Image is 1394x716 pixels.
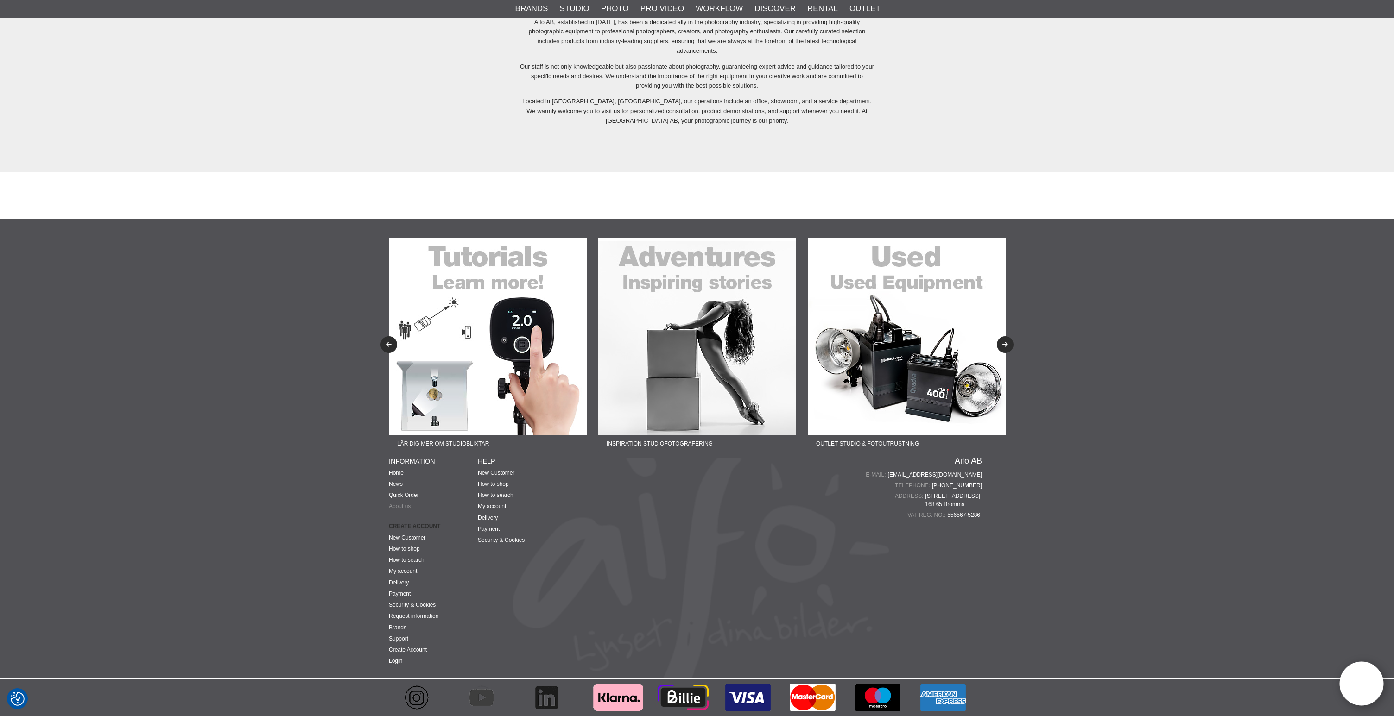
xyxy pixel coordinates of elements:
[389,238,587,452] a: Ad:22-01F banner-sidfot-tutorials.jpgLär dig mer om studioblixtar
[478,503,506,509] a: My account
[454,679,519,716] a: Aifo - YouTube
[849,3,881,15] a: Outlet
[895,481,932,490] span: Telephone:
[947,511,982,519] span: 556567-5286
[601,3,629,15] a: Photo
[389,238,587,435] img: Ad:22-01F banner-sidfot-tutorials.jpg
[380,336,397,353] button: Previous
[468,679,495,716] img: Aifo - YouTube
[532,679,560,716] img: Aifo - Linkedin
[787,679,838,716] img: MasterCard
[519,18,875,56] p: Aifo AB, established in [DATE], has been a dedicated ally in the photography industry, specializi...
[808,435,927,452] span: Outlet Studio & Fotoutrustning
[852,679,903,716] img: Maestro
[389,522,478,530] strong: Create account
[808,238,1006,435] img: Ad:22-03F banner-sidfot-used.jpg
[389,503,411,509] a: About us
[559,3,589,15] a: Studio
[389,647,427,653] a: Create Account
[403,679,431,716] img: Aifo - Instagram
[389,534,425,541] a: New Customer
[389,613,438,619] a: Request information
[478,492,513,498] a: How to search
[478,526,500,532] a: Payment
[925,492,982,509] span: [STREET_ADDRESS] 168 65 Bromma
[389,679,454,716] a: Aifo - Instagram
[389,568,417,574] a: My account
[389,624,406,631] a: Brands
[932,481,982,490] a: [PHONE_NUMBER]
[478,537,525,543] a: Security & Cookies
[389,658,402,664] a: Login
[389,579,409,586] a: Delivery
[389,546,420,552] a: How to shop
[754,3,796,15] a: Discover
[389,590,411,597] a: Payment
[917,679,968,716] img: American Express
[11,692,25,706] img: Revisit consent button
[389,481,403,487] a: News
[658,679,709,716] img: Billie
[519,62,875,91] p: Our staff is not only knowledgeable but also passionate about photography, guaranteeing expert ad...
[640,3,684,15] a: Pro Video
[888,471,982,479] a: [EMAIL_ADDRESS][DOMAIN_NAME]
[389,557,425,563] a: How to search
[593,679,644,716] img: Klarna
[389,435,497,452] span: Lär dig mer om studioblixtar
[389,492,419,498] a: Quick Order
[389,470,404,476] a: Home
[808,238,1006,452] a: Ad:22-03F banner-sidfot-used.jpgOutlet Studio & Fotoutrustning
[955,457,982,465] a: Aifo AB
[866,471,887,479] span: E-mail:
[997,336,1014,353] button: Next
[478,481,509,487] a: How to shop
[478,470,514,476] a: New Customer
[478,515,498,521] a: Delivery
[895,492,925,500] span: Address:
[389,457,478,466] h4: INFORMATION
[515,3,548,15] a: Brands
[519,97,875,126] p: Located in [GEOGRAPHIC_DATA], [GEOGRAPHIC_DATA], our operations include an office, showroom, and ...
[722,679,773,716] img: Visa
[598,238,796,452] a: Ad:22-02F banner-sidfot-adventures.jpgInspiration Studiofotografering
[11,691,25,707] button: Consent Preferences
[389,635,408,642] a: Support
[389,602,436,608] a: Security & Cookies
[519,679,583,716] a: Aifo - Linkedin
[478,457,567,466] h4: HELP
[598,238,796,435] img: Ad:22-02F banner-sidfot-adventures.jpg
[907,511,947,519] span: VAT reg. no.:
[598,435,721,452] span: Inspiration Studiofotografering
[696,3,743,15] a: Workflow
[807,3,838,15] a: Rental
